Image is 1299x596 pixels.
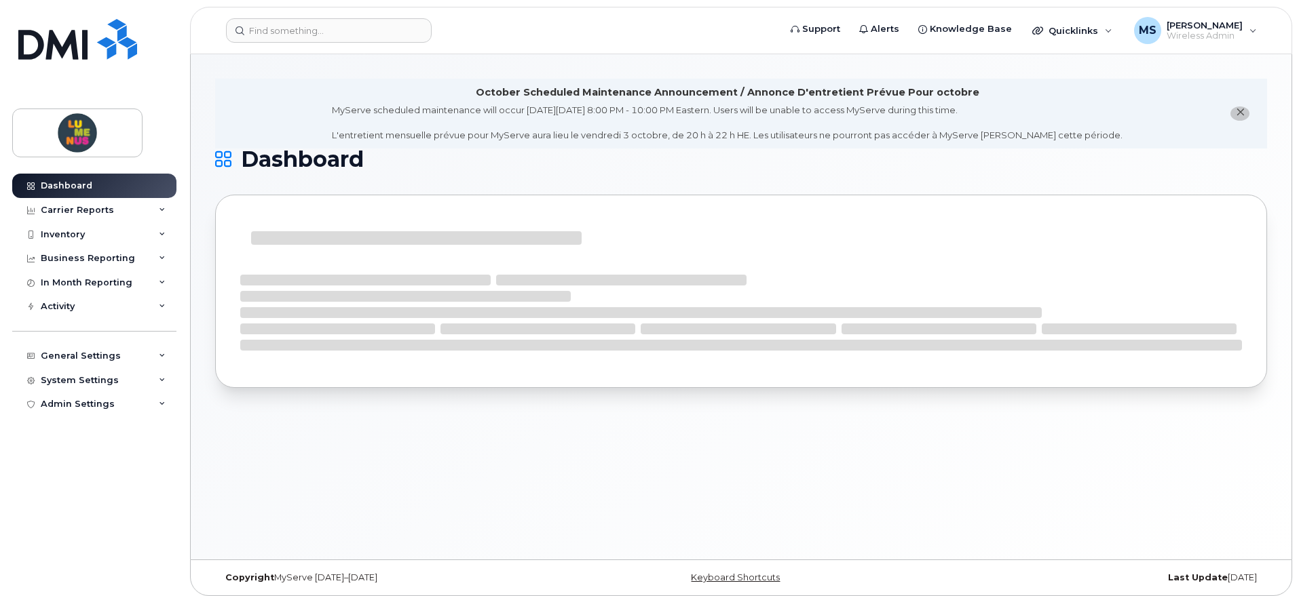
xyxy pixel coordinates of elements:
div: MyServe scheduled maintenance will occur [DATE][DATE] 8:00 PM - 10:00 PM Eastern. Users will be u... [332,104,1123,142]
strong: Copyright [225,572,274,582]
strong: Last Update [1168,572,1228,582]
div: October Scheduled Maintenance Announcement / Annonce D'entretient Prévue Pour octobre [476,85,979,100]
div: [DATE] [916,572,1267,583]
button: close notification [1230,106,1249,121]
a: Keyboard Shortcuts [691,572,780,582]
div: MyServe [DATE]–[DATE] [215,572,566,583]
span: Dashboard [241,149,364,170]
